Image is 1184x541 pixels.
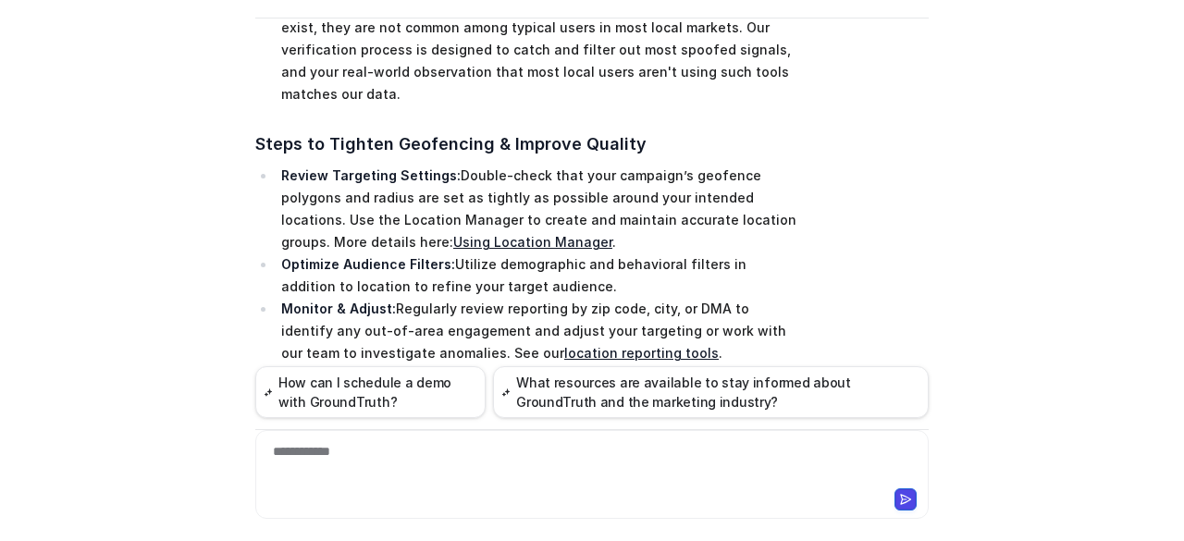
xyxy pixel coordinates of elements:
strong: Optimize Audience Filters: [281,256,455,272]
strong: Monitor & Adjust: [281,301,396,316]
a: Using Location Manager [453,234,612,250]
li: Utilize demographic and behavioral filters in addition to location to refine your target audience. [276,253,796,298]
button: How can I schedule a demo with GroundTruth? [255,366,486,418]
li: Ensure Groundtruth tracking pixels are implemented on your site for more accurate attribution. Le... [276,364,796,409]
li: Double-check that your campaign’s geofence polygons and radius are set as tightly as possible aro... [276,165,796,253]
button: What resources are available to stay informed about GroundTruth and the marketing industry? [493,366,929,418]
a: location reporting tools [564,345,719,361]
strong: Review Targeting Settings: [281,167,461,183]
h3: Steps to Tighten Geofencing & Improve Quality [255,131,796,157]
li: Regularly review reporting by zip code, city, or DMA to identify any out-of-area engagement and a... [276,298,796,364]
